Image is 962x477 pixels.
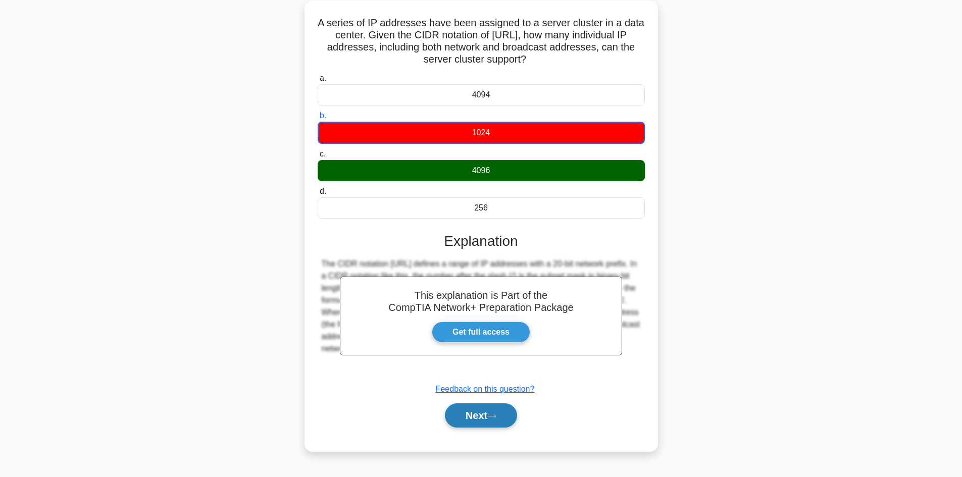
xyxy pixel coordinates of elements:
[322,258,641,355] div: The CIDR notation [URL] defines a range of IP addresses with a 20-bit network prefix. In a CIDR n...
[432,322,530,343] a: Get full access
[445,403,517,428] button: Next
[318,197,645,219] div: 256
[318,122,645,144] div: 1024
[320,111,326,120] span: b.
[317,17,646,66] h5: A series of IP addresses have been assigned to a server cluster in a data center. Given the CIDR ...
[324,233,639,250] h3: Explanation
[320,187,326,195] span: d.
[436,385,535,393] a: Feedback on this question?
[320,74,326,82] span: a.
[318,160,645,181] div: 4096
[318,84,645,105] div: 4094
[320,149,326,158] span: c.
